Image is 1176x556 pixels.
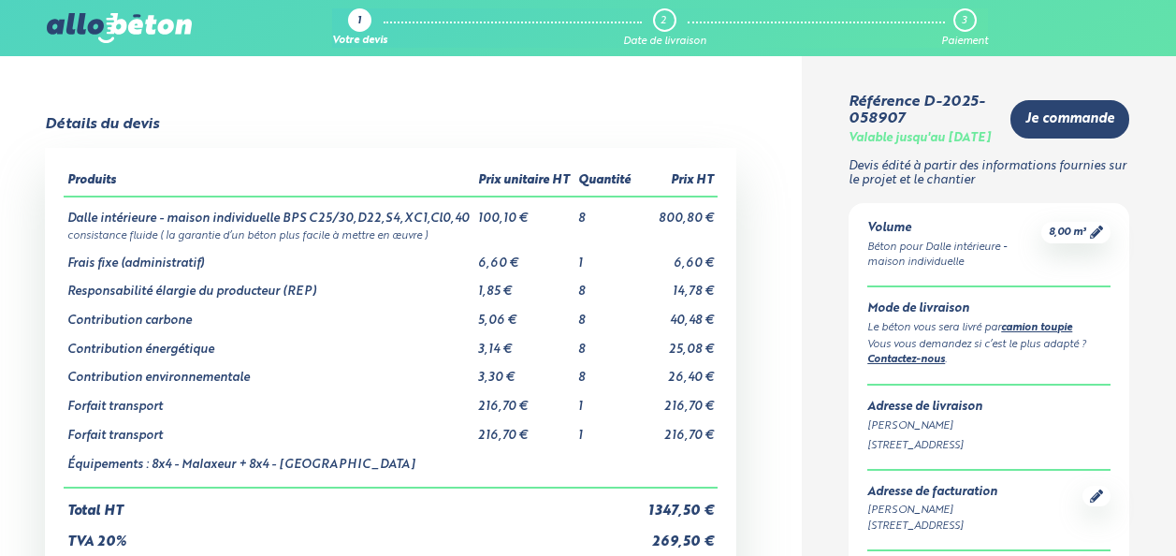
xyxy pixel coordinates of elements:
[867,337,1110,370] div: Vous vous demandez si c’est le plus adapté ? .
[474,386,574,415] td: 216,70 €
[849,132,991,146] div: Valable jusqu'au [DATE]
[941,36,988,48] div: Paiement
[474,242,574,271] td: 6,60 €
[634,167,718,197] th: Prix HT
[867,222,1040,236] div: Volume
[574,415,634,444] td: 1
[634,271,718,300] td: 14,78 €
[45,116,159,133] div: Détails du devis
[634,415,718,444] td: 216,70 €
[64,488,635,519] td: Total HT
[574,167,634,197] th: Quantité
[634,197,718,227] td: 800,80 €
[332,36,387,48] div: Votre devis
[474,357,574,386] td: 3,30 €
[634,300,718,329] td: 40,48 €
[867,486,997,500] div: Adresse de facturation
[1010,100,1129,139] a: Je commande
[64,444,475,489] td: Équipements : 8x4 - Malaxeur + 8x4 - [GEOGRAPHIC_DATA]
[574,329,634,358] td: 8
[64,415,475,444] td: Forfait transport
[64,329,475,358] td: Contribution énergétique
[574,300,634,329] td: 8
[574,197,634,227] td: 8
[574,386,634,415] td: 1
[867,401,1110,415] div: Adresse de livraison
[474,300,574,329] td: 5,06 €
[47,13,191,43] img: allobéton
[64,197,475,227] td: Dalle intérieure - maison individuelle BPS C25/30,D22,S4,XC1,Cl0,40
[574,271,634,300] td: 8
[867,438,1110,454] div: [STREET_ADDRESS]
[332,8,387,48] a: 1 Votre devis
[867,519,997,534] div: [STREET_ADDRESS]
[867,302,1110,316] div: Mode de livraison
[474,271,574,300] td: 1,85 €
[474,167,574,197] th: Prix unitaire HT
[64,227,718,242] td: consistance fluide ( la garantie d’un béton plus facile à mettre en œuvre )
[574,242,634,271] td: 1
[849,94,995,128] div: Référence D-2025-058907
[1025,111,1114,127] span: Je commande
[64,386,475,415] td: Forfait transport
[574,357,634,386] td: 8
[64,300,475,329] td: Contribution carbone
[867,320,1110,337] div: Le béton vous sera livré par
[64,167,475,197] th: Produits
[634,386,718,415] td: 216,70 €
[474,415,574,444] td: 216,70 €
[634,242,718,271] td: 6,60 €
[474,329,574,358] td: 3,14 €
[634,519,718,550] td: 269,50 €
[867,355,945,365] a: Contactez-nous
[623,36,706,48] div: Date de livraison
[474,197,574,227] td: 100,10 €
[941,8,988,48] a: 3 Paiement
[661,15,666,27] div: 2
[634,488,718,519] td: 1 347,50 €
[849,160,1128,187] p: Devis édité à partir des informations fournies sur le projet et le chantier
[623,8,706,48] a: 2 Date de livraison
[867,418,1110,434] div: [PERSON_NAME]
[64,271,475,300] td: Responsabilité élargie du producteur (REP)
[634,357,718,386] td: 26,40 €
[867,240,1040,271] div: Béton pour Dalle intérieure - maison individuelle
[64,357,475,386] td: Contribution environnementale
[867,503,997,519] div: [PERSON_NAME]
[357,16,361,28] div: 1
[634,329,718,358] td: 25,08 €
[1009,483,1155,535] iframe: Help widget launcher
[962,15,966,27] div: 3
[64,519,635,550] td: TVA 20%
[64,242,475,271] td: Frais fixe (administratif)
[1001,323,1072,333] a: camion toupie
